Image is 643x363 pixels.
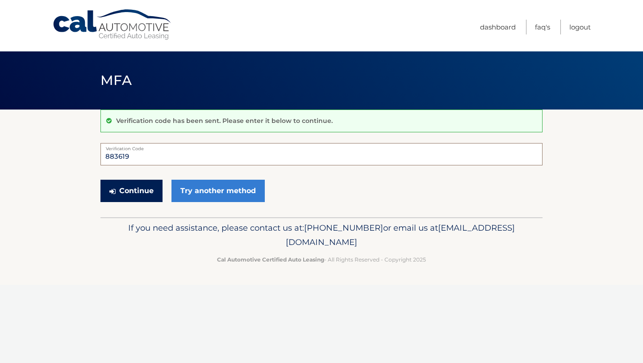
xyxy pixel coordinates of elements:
[116,117,333,125] p: Verification code has been sent. Please enter it below to continue.
[171,180,265,202] a: Try another method
[535,20,550,34] a: FAQ's
[100,180,163,202] button: Continue
[569,20,591,34] a: Logout
[106,255,537,264] p: - All Rights Reserved - Copyright 2025
[217,256,324,263] strong: Cal Automotive Certified Auto Leasing
[480,20,516,34] a: Dashboard
[286,223,515,247] span: [EMAIL_ADDRESS][DOMAIN_NAME]
[106,221,537,249] p: If you need assistance, please contact us at: or email us at
[304,223,383,233] span: [PHONE_NUMBER]
[100,143,543,165] input: Verification Code
[100,72,132,89] span: MFA
[100,143,543,150] label: Verification Code
[52,9,173,41] a: Cal Automotive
